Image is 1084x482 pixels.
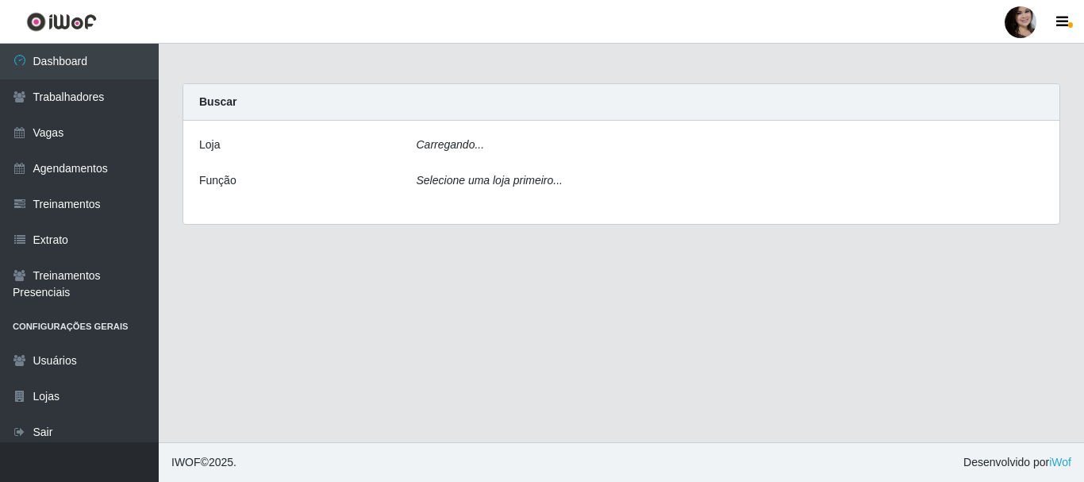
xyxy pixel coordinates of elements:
a: iWof [1049,456,1071,469]
i: Carregando... [417,138,485,151]
span: © 2025 . [171,454,236,471]
img: CoreUI Logo [26,12,97,32]
i: Selecione uma loja primeiro... [417,174,563,187]
span: IWOF [171,456,201,469]
label: Loja [199,137,220,153]
span: Desenvolvido por [963,454,1071,471]
label: Função [199,172,236,189]
strong: Buscar [199,95,236,108]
